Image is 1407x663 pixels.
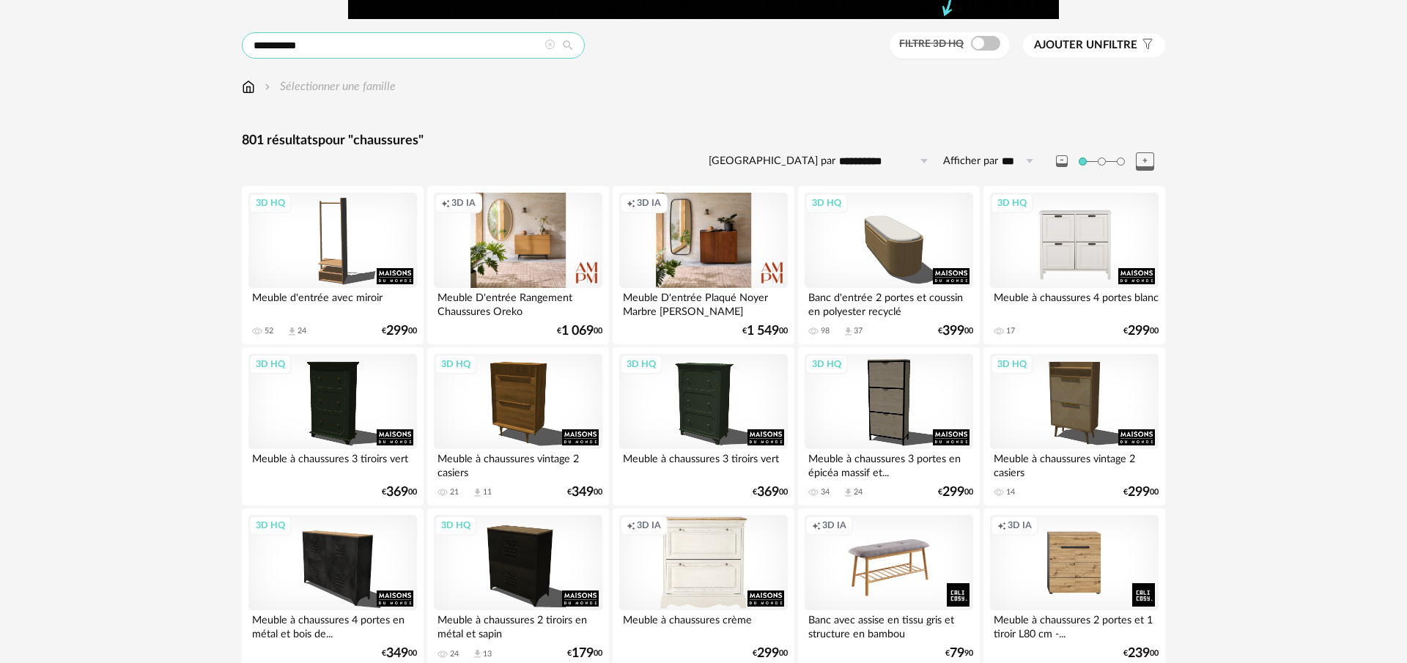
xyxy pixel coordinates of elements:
[983,186,1165,344] a: 3D HQ Meuble à chaussures 4 portes blanc 17 €29900
[619,610,788,640] div: Meuble à chaussures crème
[753,487,788,497] div: € 00
[242,186,424,344] a: 3D HQ Meuble d'entrée avec miroir 52 Download icon 24 €29900
[249,193,292,212] div: 3D HQ
[572,487,594,497] span: 349
[1034,38,1137,53] span: filtre
[561,326,594,336] span: 1 069
[805,449,973,478] div: Meuble à chaussures 3 portes en épicéa massif et...
[613,186,794,344] a: Creation icon 3D IA Meuble D'entrée Plaqué Noyer Marbre [PERSON_NAME] €1 54900
[434,610,602,640] div: Meuble à chaussures 2 tiroirs en métal et sapin
[812,519,821,531] span: Creation icon
[318,134,424,147] span: pour "chaussures"
[943,155,998,168] label: Afficher par
[287,326,298,337] span: Download icon
[990,610,1159,640] div: Meuble à chaussures 2 portes et 1 tiroir L80 cm -...
[627,519,635,531] span: Creation icon
[450,487,459,497] div: 21
[572,648,594,659] span: 179
[938,326,973,336] div: € 00
[298,326,306,336] div: 24
[434,288,602,317] div: Meuble D'entrée Rangement Chaussures Oreko
[441,197,450,209] span: Creation icon
[899,39,964,49] span: Filtre 3D HQ
[854,326,863,336] div: 37
[248,449,417,478] div: Meuble à chaussures 3 tiroirs vert
[821,487,830,497] div: 34
[991,193,1033,212] div: 3D HQ
[1128,648,1150,659] span: 239
[709,155,835,168] label: [GEOGRAPHIC_DATA] par
[822,519,846,531] span: 3D IA
[472,487,483,498] span: Download icon
[990,449,1159,478] div: Meuble à chaussures vintage 2 casiers
[1034,40,1103,51] span: Ajouter un
[248,288,417,317] div: Meuble d'entrée avec miroir
[942,487,964,497] span: 299
[386,648,408,659] span: 349
[991,355,1033,374] div: 3D HQ
[262,78,396,95] div: Sélectionner une famille
[843,487,854,498] span: Download icon
[434,449,602,478] div: Meuble à chaussures vintage 2 casiers
[382,487,417,497] div: € 00
[249,516,292,535] div: 3D HQ
[1006,326,1015,336] div: 17
[242,133,1165,149] div: 801 résultats
[427,186,609,344] a: Creation icon 3D IA Meuble D'entrée Rangement Chaussures Oreko €1 06900
[854,487,863,497] div: 24
[386,326,408,336] span: 299
[248,610,417,640] div: Meuble à chaussures 4 portes en métal et bois de...
[386,487,408,497] span: 369
[620,355,662,374] div: 3D HQ
[753,648,788,659] div: € 00
[805,288,973,317] div: Banc d'entrée 2 portes et coussin en polyester recyclé
[619,288,788,317] div: Meuble D'entrée Plaqué Noyer Marbre [PERSON_NAME]
[262,78,273,95] img: svg+xml;base64,PHN2ZyB3aWR0aD0iMTYiIGhlaWdodD0iMTYiIHZpZXdCb3g9IjAgMCAxNiAxNiIgZmlsbD0ibm9uZSIgeG...
[265,326,273,336] div: 52
[483,487,492,497] div: 11
[637,519,661,531] span: 3D IA
[382,648,417,659] div: € 00
[1006,487,1015,497] div: 14
[997,519,1006,531] span: Creation icon
[435,355,477,374] div: 3D HQ
[619,449,788,478] div: Meuble à chaussures 3 tiroirs vert
[950,648,964,659] span: 79
[627,197,635,209] span: Creation icon
[990,288,1159,317] div: Meuble à chaussures 4 portes blanc
[821,326,830,336] div: 98
[757,648,779,659] span: 299
[747,326,779,336] span: 1 549
[567,487,602,497] div: € 00
[435,516,477,535] div: 3D HQ
[557,326,602,336] div: € 00
[805,193,848,212] div: 3D HQ
[805,355,848,374] div: 3D HQ
[938,487,973,497] div: € 00
[450,649,459,659] div: 24
[1123,326,1159,336] div: € 00
[945,648,973,659] div: € 90
[242,347,424,505] a: 3D HQ Meuble à chaussures 3 tiroirs vert €36900
[983,347,1165,505] a: 3D HQ Meuble à chaussures vintage 2 casiers 14 €29900
[1023,34,1165,57] button: Ajouter unfiltre Filter icon
[483,649,492,659] div: 13
[942,326,964,336] span: 399
[1123,648,1159,659] div: € 00
[249,355,292,374] div: 3D HQ
[1123,487,1159,497] div: € 00
[637,197,661,209] span: 3D IA
[843,326,854,337] span: Download icon
[451,197,476,209] span: 3D IA
[427,347,609,505] a: 3D HQ Meuble à chaussures vintage 2 casiers 21 Download icon 11 €34900
[242,78,255,95] img: svg+xml;base64,PHN2ZyB3aWR0aD0iMTYiIGhlaWdodD0iMTciIHZpZXdCb3g9IjAgMCAxNiAxNyIgZmlsbD0ibm9uZSIgeG...
[798,347,980,505] a: 3D HQ Meuble à chaussures 3 portes en épicéa massif et... 34 Download icon 24 €29900
[382,326,417,336] div: € 00
[1008,519,1032,531] span: 3D IA
[805,610,973,640] div: Banc avec assise en tissu gris et structure en bambou
[1137,38,1154,53] span: Filter icon
[798,186,980,344] a: 3D HQ Banc d'entrée 2 portes et coussin en polyester recyclé 98 Download icon 37 €39900
[1128,326,1150,336] span: 299
[1128,487,1150,497] span: 299
[567,648,602,659] div: € 00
